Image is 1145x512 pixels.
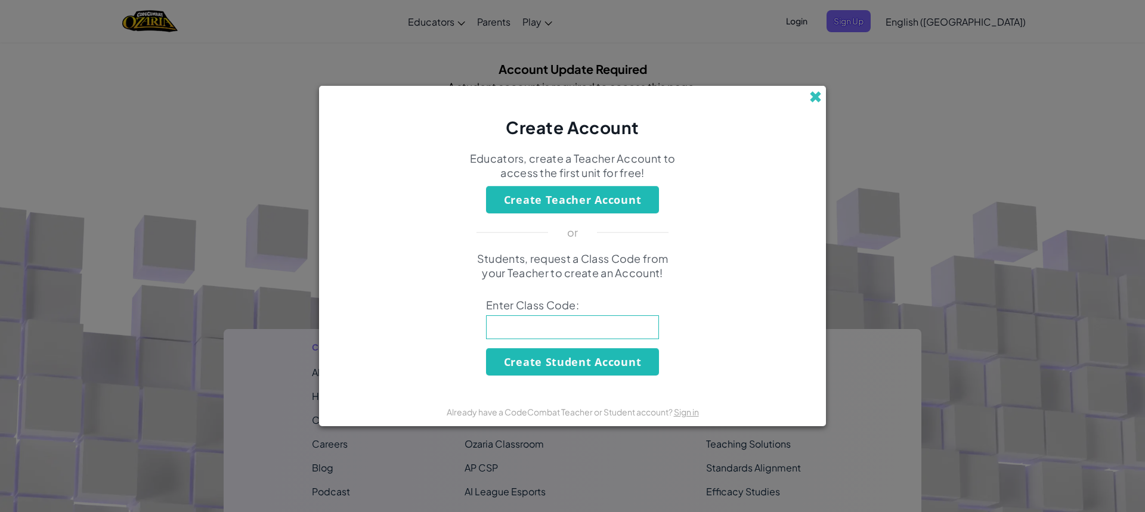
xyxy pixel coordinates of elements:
span: Create Account [506,117,639,138]
span: Already have a CodeCombat Teacher or Student account? [447,407,674,417]
button: Create Teacher Account [486,186,659,213]
p: Students, request a Class Code from your Teacher to create an Account! [468,252,677,280]
p: or [567,225,578,240]
button: Create Student Account [486,348,659,376]
a: Sign in [674,407,699,417]
span: Enter Class Code: [486,298,659,312]
p: Educators, create a Teacher Account to access the first unit for free! [468,151,677,180]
